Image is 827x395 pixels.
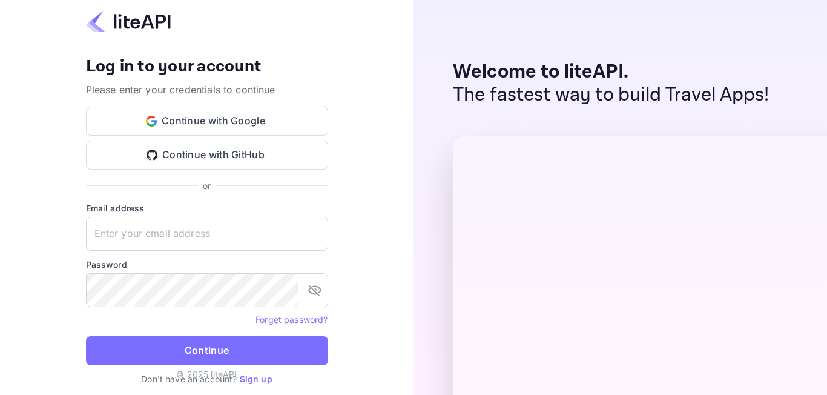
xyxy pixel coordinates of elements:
[303,278,327,302] button: toggle password visibility
[255,314,328,325] a: Forget password?
[453,61,769,84] p: Welcome to liteAPI.
[86,10,171,33] img: liteapi
[86,56,328,78] h4: Log in to your account
[240,374,272,384] a: Sign up
[86,202,328,214] label: Email address
[453,84,769,107] p: The fastest way to build Travel Apps!
[86,141,328,170] button: Continue with GitHub
[86,336,328,365] button: Continue
[176,368,237,380] p: © 2025 liteAPI
[86,258,328,271] label: Password
[255,313,328,325] a: Forget password?
[86,107,328,136] button: Continue with Google
[86,217,328,251] input: Enter your email address
[86,82,328,97] p: Please enter your credentials to continue
[86,373,328,385] p: Don't have an account?
[203,179,211,192] p: or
